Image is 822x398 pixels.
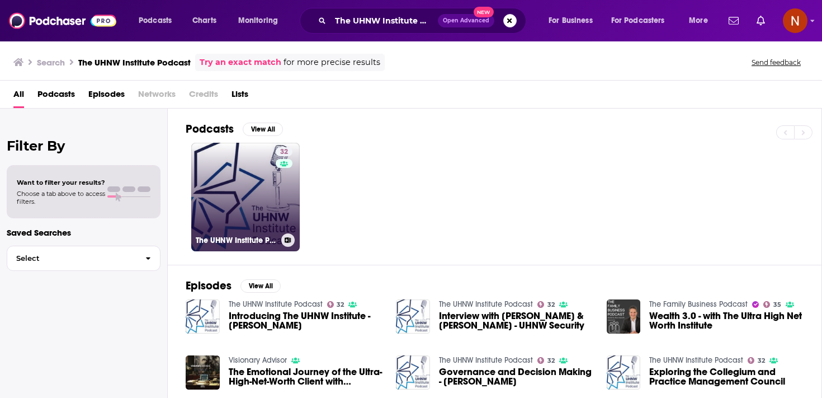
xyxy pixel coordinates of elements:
button: View All [243,123,283,136]
span: 35 [773,302,781,307]
span: The Emotional Journey of the Ultra-High-Net-Worth Client with [PERSON_NAME] (AB Advisor Institute) [229,367,383,386]
span: Choose a tab above to access filters. [17,190,105,205]
button: open menu [230,12,292,30]
span: 32 [758,358,765,363]
img: The Emotional Journey of the Ultra-High-Net-Worth Client with Ken Haman (AB Advisor Institute) [186,355,220,390]
h3: The UHNW Institute Podcast [196,236,277,245]
button: Send feedback [748,58,804,67]
button: Select [7,246,160,271]
a: 32 [748,357,765,364]
span: for more precise results [284,56,380,69]
a: 32The UHNW Institute Podcast [191,143,300,251]
a: PodcastsView All [186,122,283,136]
img: Interview with Paul Viollis & Edward Marshall - UHNW Security [396,299,430,334]
a: The Emotional Journey of the Ultra-High-Net-Worth Client with Ken Haman (AB Advisor Institute) [229,367,383,386]
a: The UHNW Institute Podcast [439,299,533,309]
span: Logged in as AdelNBM [783,8,807,33]
span: Governance and Decision Making - [PERSON_NAME] [439,367,593,386]
input: Search podcasts, credits, & more... [330,12,438,30]
a: Podcasts [37,85,75,108]
span: Select [7,255,136,262]
span: For Podcasters [611,13,665,29]
span: More [689,13,708,29]
h2: Filter By [7,138,160,154]
a: Governance and Decision Making - Dennis Jaffe [439,367,593,386]
span: New [474,7,494,17]
span: Introducing The UHNW Institute - [PERSON_NAME] [229,311,383,330]
span: Open Advanced [443,18,489,24]
a: Charts [185,12,223,30]
a: The UHNW Institute Podcast [229,299,323,309]
span: 32 [547,358,555,363]
img: Exploring the Collegium and Practice Management Council [607,355,641,390]
a: Lists [232,85,248,108]
a: Interview with Paul Viollis & Edward Marshall - UHNW Security [439,311,593,330]
a: 35 [763,301,781,308]
h3: Search [37,57,65,68]
span: Monitoring [238,13,278,29]
button: Open AdvancedNew [438,14,494,27]
span: For Business [549,13,593,29]
button: open menu [131,12,186,30]
span: Networks [138,85,176,108]
a: The UHNW Institute Podcast [649,355,743,365]
span: Interview with [PERSON_NAME] & [PERSON_NAME] - UHNW Security [439,311,593,330]
span: Want to filter your results? [17,179,105,186]
a: 32 [537,301,555,308]
button: open menu [681,12,722,30]
img: Governance and Decision Making - Dennis Jaffe [396,355,430,390]
a: Show notifications dropdown [752,11,769,30]
img: Introducing The UHNW Institute - Steve Prostano [186,299,220,334]
button: Show profile menu [783,8,807,33]
a: Show notifications dropdown [724,11,743,30]
a: Try an exact match [200,56,281,69]
a: 32 [537,357,555,364]
span: 32 [337,302,344,307]
a: The UHNW Institute Podcast [439,355,533,365]
a: Exploring the Collegium and Practice Management Council [649,367,804,386]
span: 32 [547,302,555,307]
img: Wealth 3.0 - with The Ultra High Net Worth Institute [607,299,641,334]
button: View All [240,279,281,293]
span: Credits [189,85,218,108]
a: All [13,85,24,108]
h2: Episodes [186,279,232,293]
a: Visionary Advisor [229,355,287,365]
a: Introducing The UHNW Institute - Steve Prostano [229,311,383,330]
span: Podcasts [139,13,172,29]
img: Podchaser - Follow, Share and Rate Podcasts [9,10,116,31]
a: Wealth 3.0 - with The Ultra High Net Worth Institute [649,311,804,330]
h3: The UHNW Institute Podcast [78,57,191,68]
a: 32 [276,147,292,156]
div: Search podcasts, credits, & more... [310,8,537,34]
span: Charts [192,13,216,29]
button: open menu [604,12,681,30]
a: Episodes [88,85,125,108]
img: User Profile [783,8,807,33]
span: 32 [280,147,288,158]
a: EpisodesView All [186,279,281,293]
button: open menu [541,12,607,30]
a: 32 [327,301,344,308]
a: The Family Business Podcast [649,299,748,309]
p: Saved Searches [7,227,160,238]
h2: Podcasts [186,122,234,136]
